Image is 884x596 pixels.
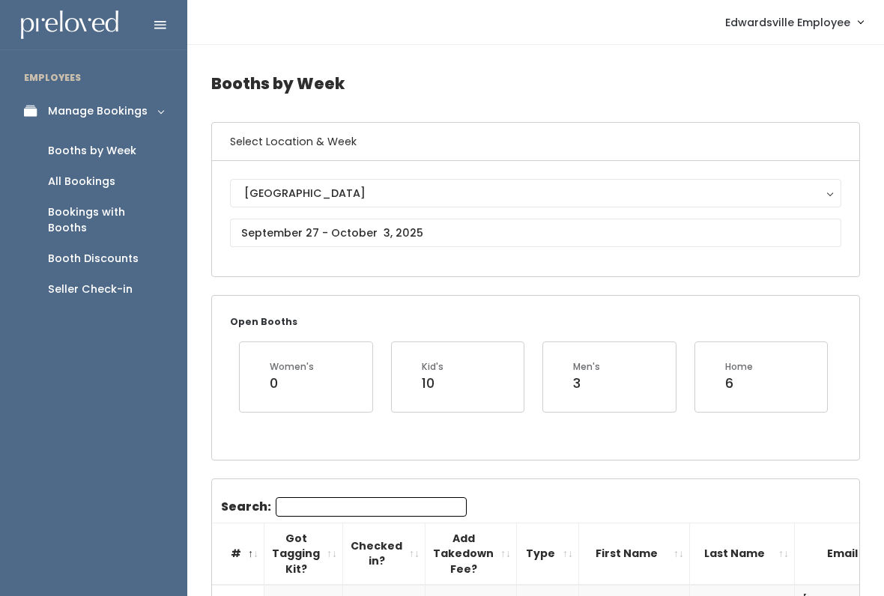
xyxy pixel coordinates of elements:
[725,374,753,393] div: 6
[48,143,136,159] div: Booths by Week
[276,497,467,517] input: Search:
[48,103,148,119] div: Manage Bookings
[211,63,860,104] h4: Booths by Week
[579,523,690,585] th: First Name: activate to sort column ascending
[710,6,878,38] a: Edwardsville Employee
[48,174,115,189] div: All Bookings
[212,123,859,161] h6: Select Location & Week
[270,374,314,393] div: 0
[48,282,133,297] div: Seller Check-in
[343,523,426,585] th: Checked in?: activate to sort column ascending
[48,251,139,267] div: Booth Discounts
[725,14,850,31] span: Edwardsville Employee
[422,374,443,393] div: 10
[725,360,753,374] div: Home
[264,523,343,585] th: Got Tagging Kit?: activate to sort column ascending
[573,374,600,393] div: 3
[21,10,118,40] img: preloved logo
[221,497,467,517] label: Search:
[690,523,795,585] th: Last Name: activate to sort column ascending
[230,179,841,207] button: [GEOGRAPHIC_DATA]
[422,360,443,374] div: Kid's
[244,185,827,201] div: [GEOGRAPHIC_DATA]
[230,219,841,247] input: September 27 - October 3, 2025
[230,315,297,328] small: Open Booths
[48,204,163,236] div: Bookings with Booths
[212,523,264,585] th: #: activate to sort column descending
[573,360,600,374] div: Men's
[426,523,517,585] th: Add Takedown Fee?: activate to sort column ascending
[517,523,579,585] th: Type: activate to sort column ascending
[270,360,314,374] div: Women's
